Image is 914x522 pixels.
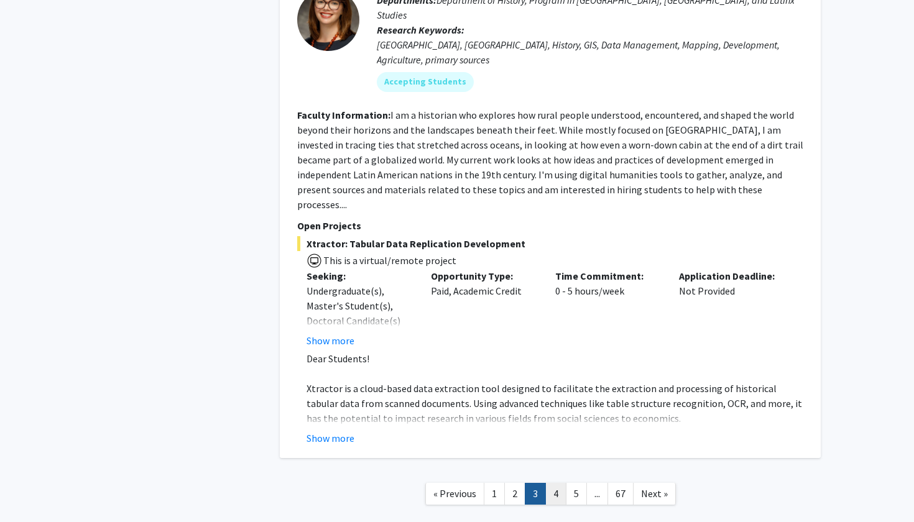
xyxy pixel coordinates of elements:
[297,109,390,121] b: Faculty Information:
[322,254,456,267] span: This is a virtual/remote project
[633,483,676,505] a: Next
[422,268,546,348] div: Paid, Academic Credit
[377,72,474,92] mat-chip: Accepting Students
[377,37,803,67] div: [GEOGRAPHIC_DATA], [GEOGRAPHIC_DATA], History, GIS, Data Management, Mapping, Development, Agricu...
[307,382,802,424] span: Xtractor is a cloud-based data extraction tool designed to facilitate the extraction and processi...
[377,24,464,36] b: Research Keywords:
[641,487,668,500] span: Next »
[307,352,369,365] span: Dear Students!
[545,483,566,505] a: 4
[431,268,537,283] p: Opportunity Type:
[297,236,803,251] span: Xtractor: Tabular Data Replication Development
[425,483,484,505] a: Previous
[504,483,525,505] a: 2
[307,268,412,283] p: Seeking:
[297,109,803,211] fg-read-more: I am a historian who explores how rural people understood, encountered, and shaped the world beyo...
[679,268,785,283] p: Application Deadline:
[280,470,821,521] nav: Page navigation
[566,483,587,505] a: 5
[307,333,354,348] button: Show more
[9,466,53,513] iframe: Chat
[433,487,476,500] span: « Previous
[607,483,634,505] a: 67
[484,483,505,505] a: 1
[546,268,670,348] div: 0 - 5 hours/week
[670,268,794,348] div: Not Provided
[307,431,354,446] button: Show more
[525,483,546,505] a: 3
[594,487,600,500] span: ...
[307,283,412,358] div: Undergraduate(s), Master's Student(s), Doctoral Candidate(s) (PhD, MD, DMD, PharmD, etc.)
[555,268,661,283] p: Time Commitment:
[297,218,803,233] p: Open Projects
